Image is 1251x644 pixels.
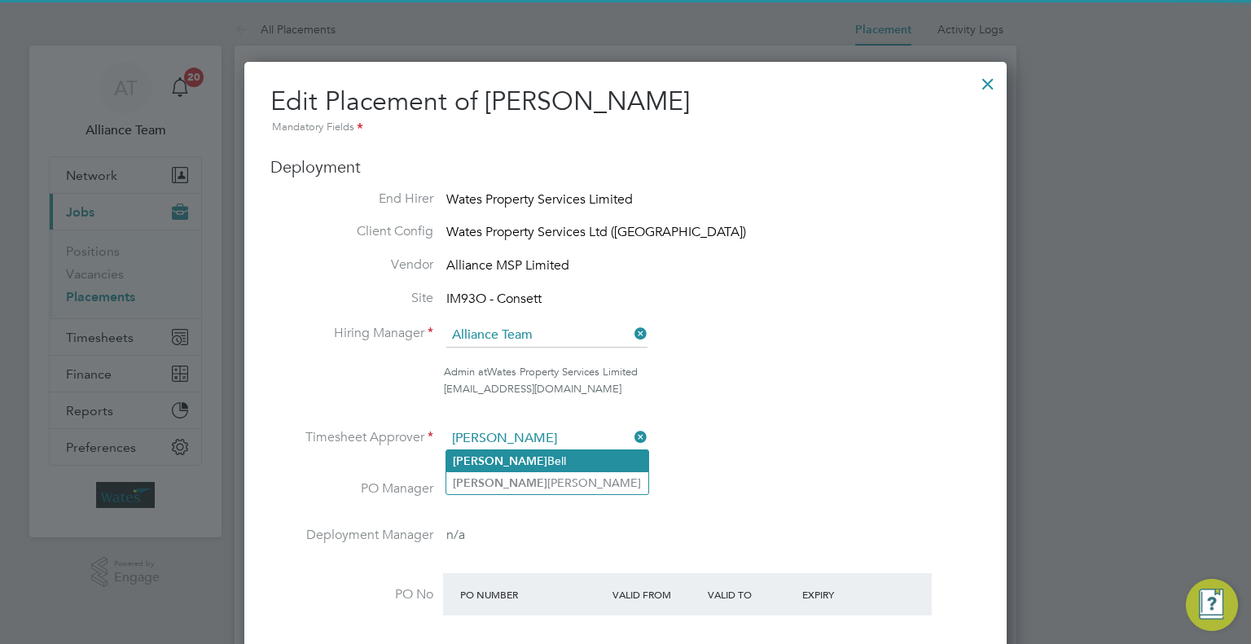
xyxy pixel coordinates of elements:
[270,290,433,307] label: Site
[446,527,465,543] span: n/a
[270,256,433,274] label: Vendor
[270,586,433,603] label: PO No
[704,580,799,609] div: Valid To
[446,427,647,451] input: Search for...
[446,191,633,208] span: Wates Property Services Limited
[270,480,433,497] label: PO Manager
[446,472,648,494] li: [PERSON_NAME]
[453,476,547,490] b: [PERSON_NAME]
[270,325,433,342] label: Hiring Manager
[446,450,648,472] li: Bell
[608,580,704,609] div: Valid From
[446,225,746,241] span: Wates Property Services Ltd ([GEOGRAPHIC_DATA])
[270,429,433,446] label: Timesheet Approver
[453,454,547,468] b: [PERSON_NAME]
[446,291,542,307] span: IM93O - Consett
[1186,579,1238,631] button: Engage Resource Center
[444,381,981,398] div: [EMAIL_ADDRESS][DOMAIN_NAME]
[270,527,433,544] label: Deployment Manager
[270,119,981,137] div: Mandatory Fields
[270,223,433,240] label: Client Config
[446,323,647,348] input: Search for...
[444,365,487,379] span: Admin at
[446,257,569,274] span: Alliance MSP Limited
[487,365,638,379] span: Wates Property Services Limited
[270,85,690,117] span: Edit Placement of [PERSON_NAME]
[270,191,433,208] label: End Hirer
[456,580,608,609] div: PO Number
[270,156,981,177] h3: Deployment
[798,580,893,609] div: Expiry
